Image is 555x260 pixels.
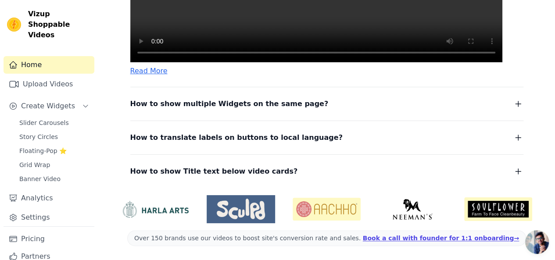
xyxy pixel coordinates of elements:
[21,101,75,111] span: Create Widgets
[19,160,50,169] span: Grid Wrap
[4,97,94,115] button: Create Widgets
[19,132,58,141] span: Story Circles
[293,198,361,220] img: Aachho
[130,165,298,178] span: How to show Title text below video cards?
[14,173,94,185] a: Banner Video
[130,98,523,110] button: How to show multiple Widgets on the same page?
[4,230,94,248] a: Pricing
[130,165,523,178] button: How to show Title text below video cards?
[28,9,91,40] span: Vizup Shoppable Videos
[4,189,94,207] a: Analytics
[207,199,275,220] img: Sculpd US
[378,199,446,220] img: Neeman's
[14,131,94,143] a: Story Circles
[525,230,549,254] a: Open chat
[4,75,94,93] a: Upload Videos
[14,159,94,171] a: Grid Wrap
[130,67,168,75] a: Read More
[19,146,67,155] span: Floating-Pop ⭐
[4,209,94,226] a: Settings
[121,200,189,218] img: HarlaArts
[14,117,94,129] a: Slider Carousels
[19,175,61,183] span: Banner Video
[130,98,329,110] span: How to show multiple Widgets on the same page?
[19,118,69,127] span: Slider Carousels
[4,56,94,74] a: Home
[464,197,532,221] img: Soulflower
[130,132,343,144] span: How to translate labels on buttons to local language?
[363,235,519,242] a: Book a call with founder for 1:1 onboarding
[14,145,94,157] a: Floating-Pop ⭐
[7,18,21,32] img: Vizup
[130,132,523,144] button: How to translate labels on buttons to local language?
